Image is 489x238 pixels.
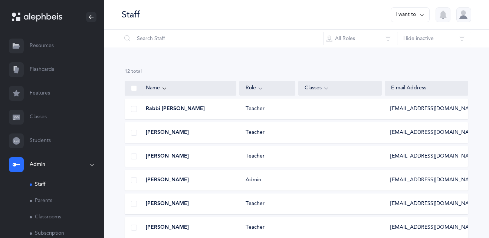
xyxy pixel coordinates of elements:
[391,85,462,92] div: E-mail Address
[240,105,295,113] div: Teacher
[146,129,189,136] span: [PERSON_NAME]
[146,153,189,160] span: [PERSON_NAME]
[121,30,324,47] input: Search Staff
[146,176,189,184] span: [PERSON_NAME]
[390,176,478,184] span: [EMAIL_ADDRESS][DOMAIN_NAME]
[390,105,478,113] span: [EMAIL_ADDRESS][DOMAIN_NAME]
[125,68,468,75] div: 12
[122,9,140,21] div: Staff
[323,30,397,47] button: All Roles
[146,84,230,92] div: Name
[390,129,478,136] span: [EMAIL_ADDRESS][DOMAIN_NAME]
[131,69,142,74] span: total
[240,176,295,184] div: Admin
[390,153,478,160] span: [EMAIL_ADDRESS][DOMAIN_NAME]
[146,224,189,231] span: [PERSON_NAME]
[246,84,289,92] div: Role
[146,200,189,208] span: [PERSON_NAME]
[240,224,295,231] div: Teacher
[305,84,375,92] div: Classes
[240,153,295,160] div: Teacher
[146,105,205,113] span: Rabbi [PERSON_NAME]
[30,176,104,193] a: Staff
[240,129,295,136] div: Teacher
[390,224,478,231] span: [EMAIL_ADDRESS][DOMAIN_NAME]
[390,200,478,208] span: [EMAIL_ADDRESS][DOMAIN_NAME]
[240,200,295,208] div: Teacher
[30,209,104,225] a: Classrooms
[397,30,471,47] button: Hide inactive
[391,7,430,22] button: I want to
[30,193,104,209] a: Parents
